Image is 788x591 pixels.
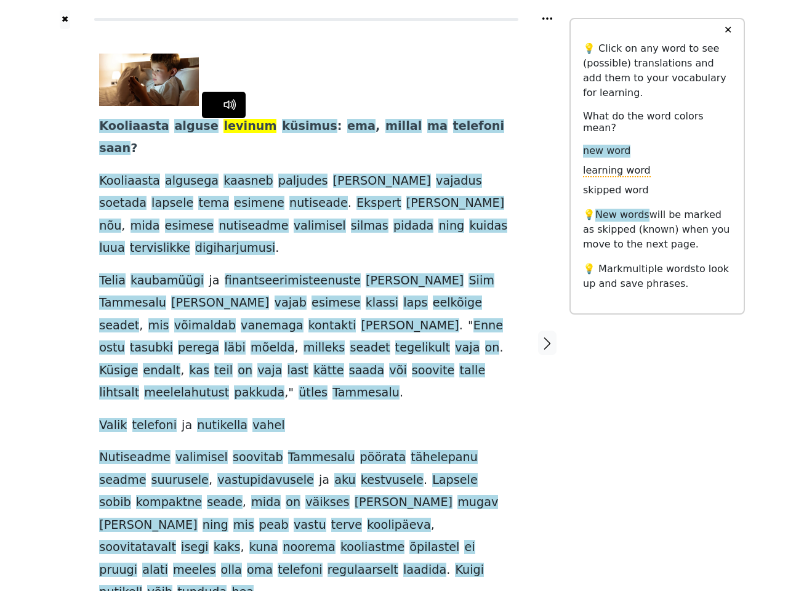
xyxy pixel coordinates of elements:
[284,385,294,401] span: ,"
[130,340,173,356] span: tasubki
[207,495,243,510] span: seade
[455,563,484,578] span: Kuigi
[278,563,322,578] span: telefoni
[294,518,326,533] span: vastu
[367,518,430,533] span: koolipäeva
[473,318,503,334] span: Enne
[294,219,346,234] span: valimisel
[189,363,209,379] span: kas
[131,273,204,289] span: kaubamüügi
[278,174,328,189] span: paljudes
[361,318,459,334] span: [PERSON_NAME]
[142,563,168,578] span: alati
[583,262,731,291] p: 💡 Mark to look up and save phrases.
[457,495,498,510] span: mugav
[312,295,360,311] span: esimese
[331,518,362,533] span: terve
[583,41,731,100] p: 💡 Click on any word to see (possible) translations and add them to your vocabulary for learning.
[214,363,233,379] span: teil
[60,10,70,29] button: ✖
[433,295,482,311] span: eelkõige
[389,363,406,379] span: või
[251,340,295,356] span: mõelda
[304,340,345,356] span: milleks
[334,473,355,488] span: aku
[99,363,138,379] span: Küsige
[351,219,388,234] span: silmas
[99,340,124,356] span: ostu
[243,495,246,510] span: ,
[225,273,361,289] span: finantseerimisteenuste
[257,363,282,379] span: vaja
[99,241,124,256] span: luua
[130,241,190,256] span: tervislikke
[223,174,273,189] span: kaasneb
[347,119,376,134] span: ema
[99,219,121,234] span: nõu
[286,495,300,510] span: on
[99,418,127,433] span: Valik
[99,273,126,289] span: Telia
[99,141,131,156] span: saan
[165,219,214,234] span: esimese
[99,473,146,488] span: seadme
[469,219,507,234] span: kuidas
[139,318,143,334] span: ,
[376,119,380,134] span: ,
[288,450,355,465] span: Tammesalu
[485,340,500,356] span: on
[99,540,176,555] span: soovitatavalt
[99,495,131,510] span: sobib
[717,19,739,41] button: ✕
[99,450,171,465] span: Nutiseadme
[313,363,344,379] span: kätte
[241,318,303,334] span: vanemaga
[453,119,505,134] span: telefoni
[259,518,289,533] span: peab
[355,495,452,510] span: [PERSON_NAME]
[409,540,459,555] span: õpilastel
[223,119,276,134] span: levinum
[595,209,649,222] span: New words
[385,119,422,134] span: millal
[499,340,503,356] span: .
[195,241,276,256] span: digiharjumusi
[99,119,169,134] span: Kooliaasta
[178,340,219,356] span: perega
[252,418,284,433] span: vahel
[464,540,475,555] span: ei
[174,119,218,134] span: alguse
[332,385,400,401] span: Tammesalu
[165,174,219,189] span: algusega
[99,563,137,578] span: pruugi
[234,196,284,211] span: esimene
[393,219,433,234] span: pidada
[175,450,228,465] span: valimisel
[234,385,284,401] span: pakkuda
[99,385,139,401] span: lihtsalt
[99,196,147,211] span: soetada
[209,273,219,289] span: ja
[173,563,215,578] span: meeles
[403,295,427,311] span: laps
[328,563,398,578] span: regulaarselt
[289,196,348,211] span: nutiseade
[583,207,731,252] p: 💡 will be marked as skipped (known) when you move to the next page.
[406,196,504,211] span: [PERSON_NAME]
[366,295,399,311] span: klassi
[349,363,384,379] span: saada
[121,219,125,234] span: ,
[333,174,431,189] span: [PERSON_NAME]
[623,263,696,275] span: multiple words
[446,563,450,578] span: .
[136,495,202,510] span: kompaktne
[360,450,406,465] span: pöörata
[240,540,244,555] span: ,
[583,184,649,197] span: skipped word
[583,164,651,177] span: learning word
[348,196,352,211] span: .
[395,340,451,356] span: tegelikult
[283,540,335,555] span: noorema
[144,385,229,401] span: meelelahutust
